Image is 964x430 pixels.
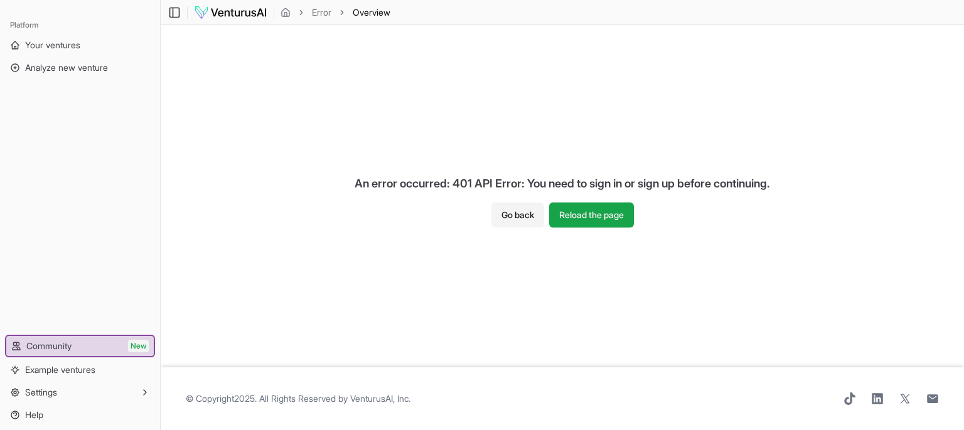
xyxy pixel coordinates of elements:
[5,382,155,402] button: Settings
[350,393,409,404] a: VenturusAI, Inc
[5,15,155,35] div: Platform
[345,165,780,202] div: An error occurred: 401 API Error: You need to sign in or sign up before continuing.
[128,340,149,352] span: New
[194,5,267,20] img: logo
[25,364,95,376] span: Example ventures
[5,405,155,425] a: Help
[25,409,43,421] span: Help
[25,386,57,399] span: Settings
[5,360,155,380] a: Example ventures
[353,6,390,19] span: Overview
[491,202,544,228] button: Go back
[549,202,634,228] button: Reload the page
[6,336,154,356] a: CommunityNew
[5,58,155,78] a: Analyze new venture
[25,61,108,74] span: Analyze new venture
[312,6,331,19] a: Error
[186,392,410,405] span: © Copyright 2025 . All Rights Reserved by .
[5,35,155,55] a: Your ventures
[281,6,390,19] nav: breadcrumb
[26,340,72,352] span: Community
[25,39,80,51] span: Your ventures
